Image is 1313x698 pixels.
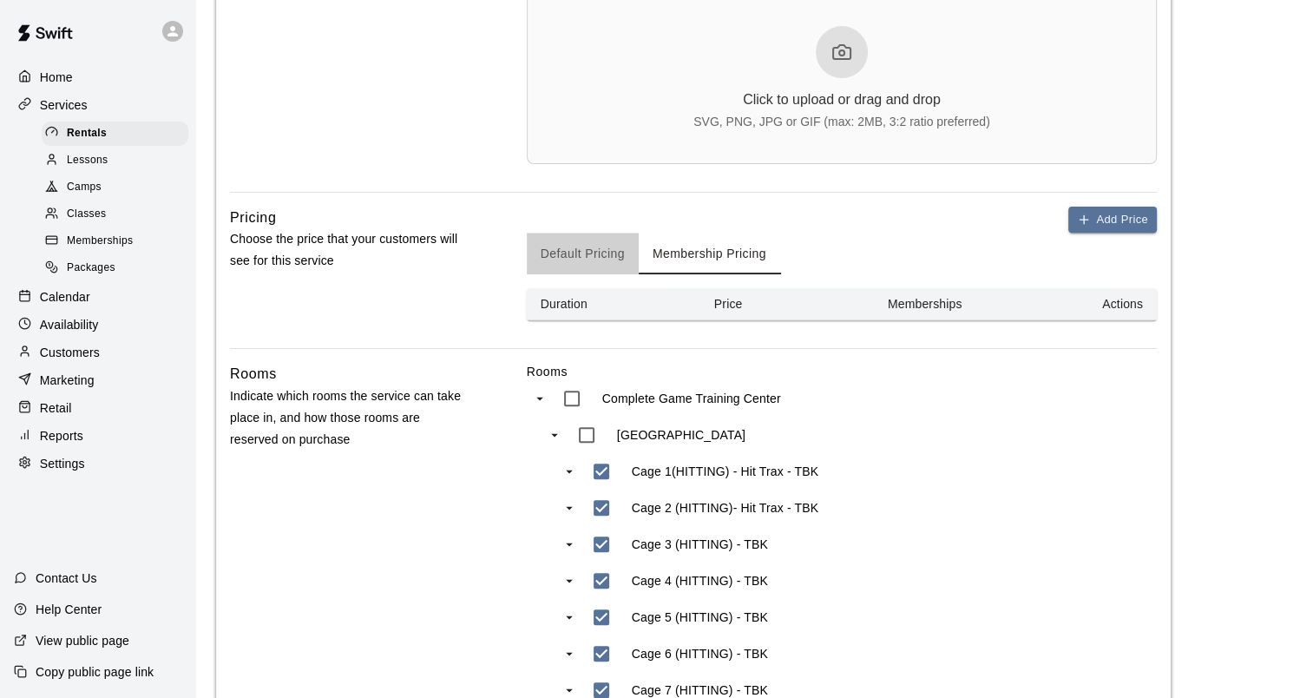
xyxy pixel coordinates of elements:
p: Cage 1(HITTING) - Hit Trax - TBK [632,463,818,480]
p: Services [40,96,88,114]
p: Calendar [40,288,90,306]
th: Duration [527,288,700,320]
p: Customers [40,344,100,361]
p: Cage 6 (HITTING) - TBK [632,645,768,662]
p: Cage 4 (HITTING) - TBK [632,572,768,589]
a: Rentals [42,120,195,147]
p: Contact Us [36,570,97,587]
span: Packages [67,260,115,277]
p: Marketing [40,372,95,389]
p: Copy public page link [36,663,154,681]
p: Settings [40,455,85,472]
a: Memberships [42,228,195,255]
p: Help Center [36,601,102,618]
p: Choose the price that your customers will see for this service [230,228,471,272]
p: View public page [36,632,129,649]
a: Classes [42,201,195,228]
div: Click to upload or drag and drop [743,92,941,108]
a: Settings [14,451,181,477]
button: Add Price [1068,207,1157,234]
p: Cage 5 (HITTING) - TBK [632,609,768,626]
p: [GEOGRAPHIC_DATA] [617,426,745,444]
span: Classes [67,206,106,223]
button: Membership Pricing [639,233,780,274]
a: Calendar [14,284,181,310]
p: Availability [40,316,99,333]
span: Camps [67,179,102,196]
button: Default Pricing [527,233,639,274]
h6: Rooms [230,363,277,385]
a: Reports [14,423,181,449]
div: Camps [42,175,188,200]
a: Packages [42,255,195,282]
p: Cage 2 (HITTING)- Hit Trax - TBK [632,499,818,517]
span: Memberships [67,233,133,250]
div: Classes [42,202,188,227]
p: Home [40,69,73,86]
div: Lessons [42,148,188,173]
a: Services [14,92,181,118]
p: Cage 3 (HITTING) - TBK [632,536,768,553]
span: Lessons [67,152,108,169]
a: Camps [42,174,195,201]
a: Availability [14,312,181,338]
th: Memberships [874,288,1043,320]
th: Price [700,288,874,320]
p: Complete Game Training Center [602,390,781,407]
a: Home [14,64,181,90]
p: Indicate which rooms the service can take place in, and how those rooms are reserved on purchase [230,385,471,451]
p: Reports [40,427,83,444]
h6: Pricing [230,207,276,229]
div: Memberships [42,229,188,254]
p: Retail [40,399,72,417]
a: Retail [14,395,181,421]
th: Actions [1043,288,1157,320]
label: Rooms [527,363,1157,380]
a: Lessons [42,147,195,174]
div: Rentals [42,122,188,146]
div: Packages [42,256,188,280]
a: Customers [14,339,181,365]
span: Rentals [67,125,107,142]
div: SVG, PNG, JPG or GIF (max: 2MB, 3:2 ratio preferred) [693,115,990,128]
a: Marketing [14,367,181,393]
